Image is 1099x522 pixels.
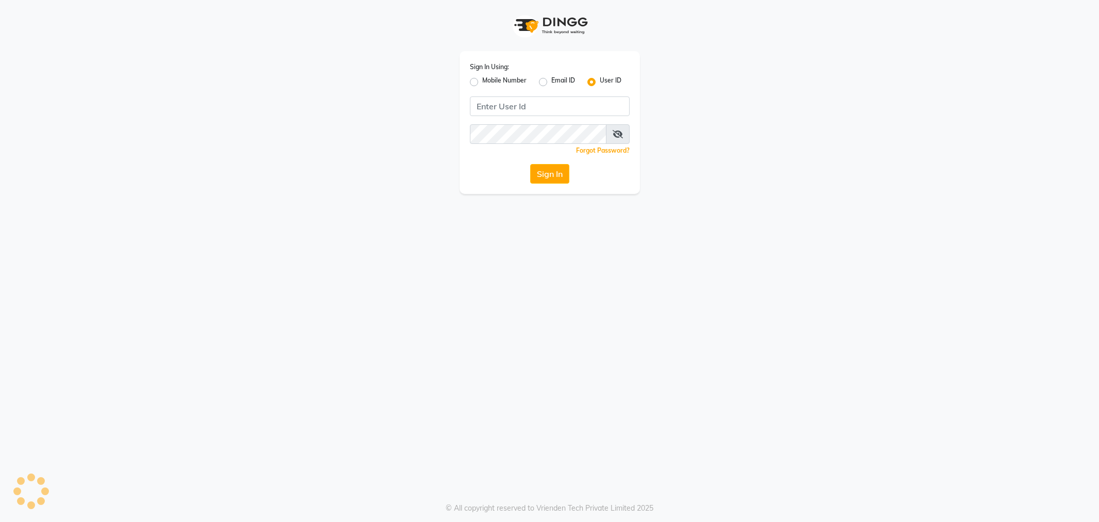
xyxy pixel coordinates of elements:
a: Forgot Password? [576,146,630,154]
label: Sign In Using: [470,62,509,72]
label: Mobile Number [482,76,527,88]
input: Username [470,96,630,116]
label: Email ID [551,76,575,88]
img: logo1.svg [509,10,591,41]
label: User ID [600,76,621,88]
input: Username [470,124,606,144]
button: Sign In [530,164,569,184]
